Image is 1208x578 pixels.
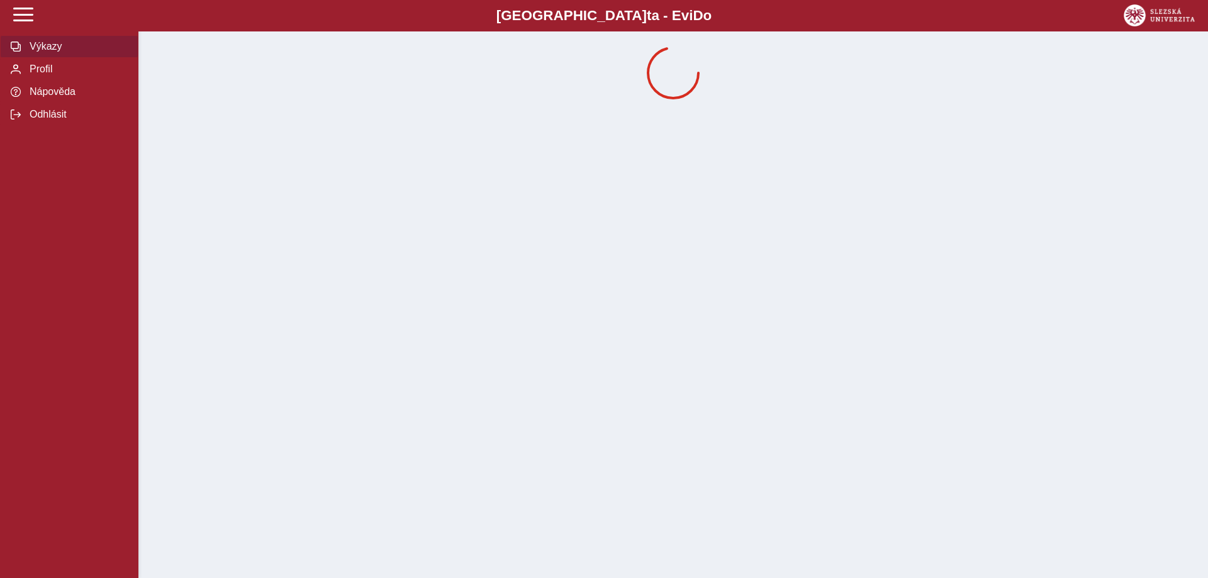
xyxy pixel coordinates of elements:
span: Odhlásit [26,109,128,120]
span: o [703,8,712,23]
span: Výkazy [26,41,128,52]
span: D [693,8,703,23]
b: [GEOGRAPHIC_DATA] a - Evi [38,8,1170,24]
img: logo_web_su.png [1124,4,1195,26]
span: Nápověda [26,86,128,97]
span: t [647,8,651,23]
span: Profil [26,64,128,75]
